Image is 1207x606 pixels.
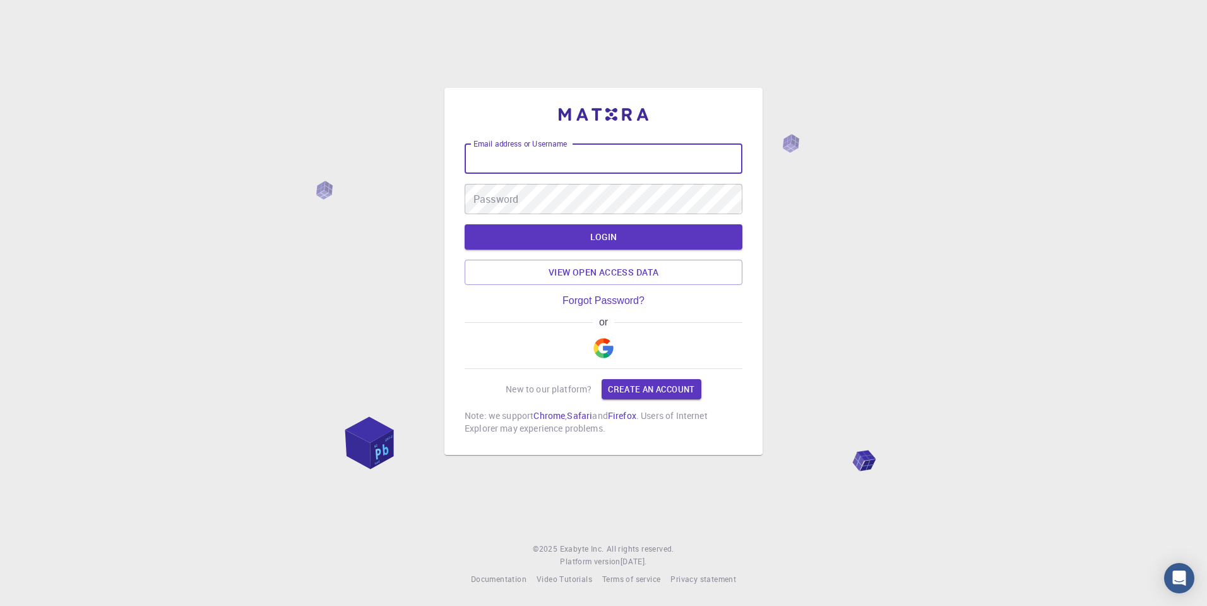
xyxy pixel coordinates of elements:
span: Privacy statement [670,574,736,584]
span: [DATE] . [621,556,647,566]
a: View open access data [465,260,742,285]
a: Documentation [471,573,526,586]
span: All rights reserved. [607,543,674,555]
a: Exabyte Inc. [560,543,604,555]
p: New to our platform? [506,383,592,396]
a: Forgot Password? [562,295,645,306]
span: Documentation [471,574,526,584]
span: Platform version [560,555,620,568]
span: Exabyte Inc. [560,543,604,554]
div: Open Intercom Messenger [1164,563,1194,593]
a: Create an account [602,379,701,399]
label: Email address or Username [473,138,567,149]
img: Google [593,338,614,358]
span: Support [27,9,72,20]
span: © 2025 [533,543,559,555]
span: Video Tutorials [537,574,592,584]
a: Chrome [533,409,565,421]
span: Terms of service [602,574,660,584]
span: or [593,317,614,328]
a: Video Tutorials [537,573,592,586]
button: LOGIN [465,224,742,250]
a: [DATE]. [621,555,647,568]
a: Terms of service [602,573,660,586]
p: Note: we support , and . Users of Internet Explorer may experience problems. [465,409,742,435]
a: Privacy statement [670,573,736,586]
a: Safari [567,409,592,421]
a: Firefox [608,409,636,421]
